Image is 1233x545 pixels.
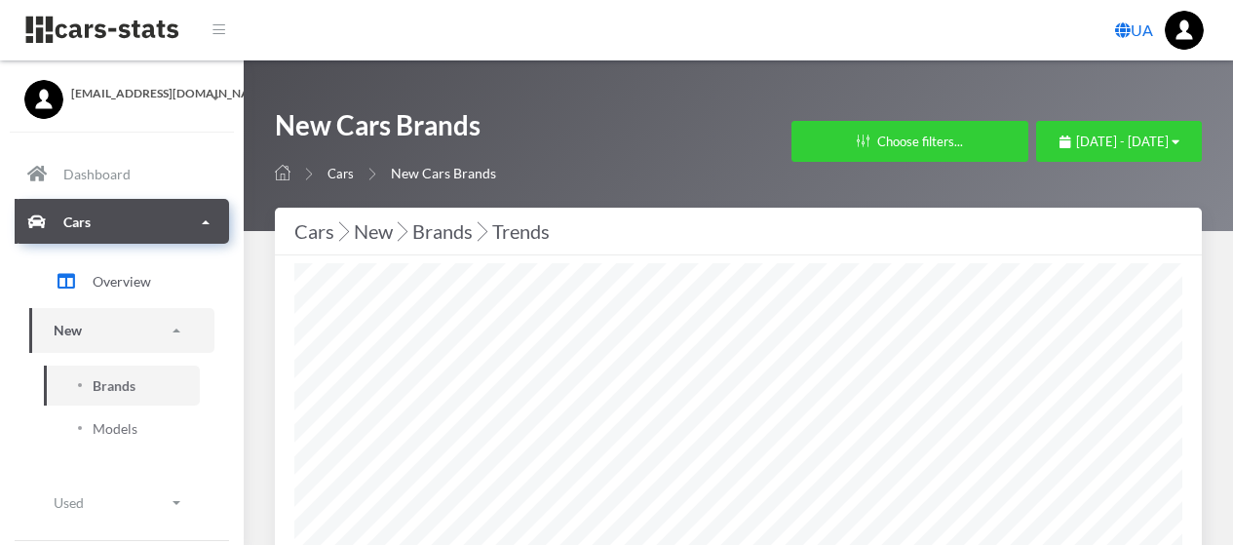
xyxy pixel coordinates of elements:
[24,15,180,45] img: navbar brand
[294,215,1182,247] div: Cars New Brands Trends
[1076,134,1169,149] span: [DATE] - [DATE]
[54,319,82,343] p: New
[93,271,151,292] span: Overview
[71,85,219,102] span: [EMAIL_ADDRESS][DOMAIN_NAME]
[63,210,91,234] p: Cars
[29,257,214,306] a: Overview
[328,166,354,181] a: Cars
[791,121,1028,162] button: Choose filters...
[93,375,135,396] span: Brands
[93,418,137,439] span: Models
[44,366,200,406] a: Brands
[1165,11,1204,50] img: ...
[15,152,229,197] a: Dashboard
[24,80,219,102] a: [EMAIL_ADDRESS][DOMAIN_NAME]
[29,309,214,353] a: New
[1107,11,1161,50] a: UA
[29,481,214,525] a: Used
[275,107,496,153] h1: New Cars Brands
[391,165,496,181] span: New Cars Brands
[1036,121,1202,162] button: [DATE] - [DATE]
[54,490,84,515] p: Used
[44,409,200,448] a: Models
[15,200,229,245] a: Cars
[63,162,131,186] p: Dashboard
